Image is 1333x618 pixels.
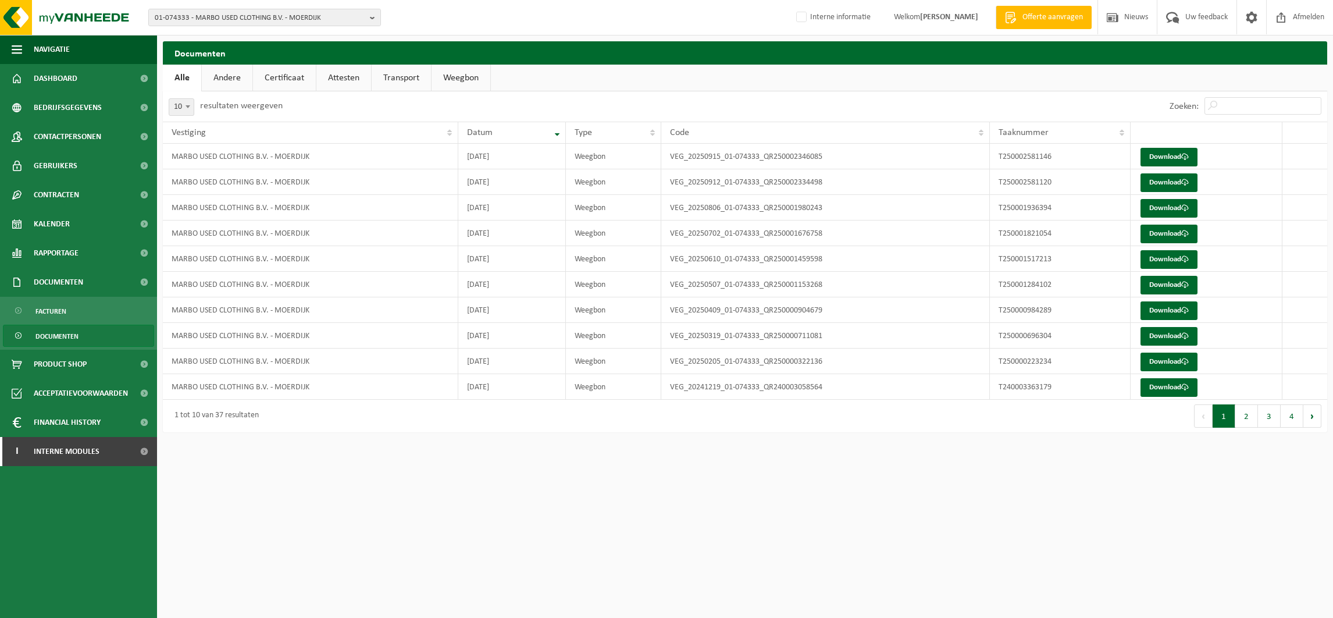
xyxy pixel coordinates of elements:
[661,144,990,169] td: VEG_20250915_01-074333_QR250002346085
[202,65,252,91] a: Andere
[1140,148,1197,166] a: Download
[163,374,458,400] td: MARBO USED CLOTHING B.V. - MOERDIJK
[1303,404,1321,428] button: Next
[34,93,102,122] span: Bedrijfsgegevens
[34,209,70,239] span: Kalender
[3,325,154,347] a: Documenten
[990,297,1131,323] td: T250000984289
[3,300,154,322] a: Facturen
[35,325,79,347] span: Documenten
[1258,404,1281,428] button: 3
[432,65,490,91] a: Weegbon
[1140,199,1197,218] a: Download
[1194,404,1213,428] button: Previous
[661,272,990,297] td: VEG_20250507_01-074333_QR250001153268
[1140,225,1197,243] a: Download
[316,65,371,91] a: Attesten
[1170,102,1199,111] label: Zoeken:
[163,41,1327,64] h2: Documenten
[566,169,661,195] td: Weegbon
[34,350,87,379] span: Product Shop
[920,13,978,22] strong: [PERSON_NAME]
[34,35,70,64] span: Navigatie
[566,195,661,221] td: Weegbon
[990,221,1131,246] td: T250001821054
[163,65,201,91] a: Alle
[566,374,661,400] td: Weegbon
[1140,173,1197,192] a: Download
[34,379,128,408] span: Acceptatievoorwaarden
[575,128,592,137] span: Type
[172,128,206,137] span: Vestiging
[990,374,1131,400] td: T240003363179
[458,246,566,272] td: [DATE]
[163,144,458,169] td: MARBO USED CLOTHING B.V. - MOERDIJK
[169,406,259,427] div: 1 tot 10 van 37 resultaten
[34,408,101,437] span: Financial History
[1140,327,1197,346] a: Download
[566,323,661,349] td: Weegbon
[566,297,661,323] td: Weegbon
[34,437,99,466] span: Interne modules
[12,437,22,466] span: I
[661,374,990,400] td: VEG_20241219_01-074333_QR240003058564
[990,272,1131,297] td: T250001284102
[990,323,1131,349] td: T250000696304
[661,246,990,272] td: VEG_20250610_01-074333_QR250001459598
[990,144,1131,169] td: T250002581146
[34,180,79,209] span: Contracten
[1020,12,1086,23] span: Offerte aanvragen
[990,169,1131,195] td: T250002581120
[1140,250,1197,269] a: Download
[163,297,458,323] td: MARBO USED CLOTHING B.V. - MOERDIJK
[794,9,871,26] label: Interne informatie
[458,169,566,195] td: [DATE]
[458,144,566,169] td: [DATE]
[661,169,990,195] td: VEG_20250912_01-074333_QR250002334498
[1281,404,1303,428] button: 4
[253,65,316,91] a: Certificaat
[169,99,194,115] span: 10
[163,246,458,272] td: MARBO USED CLOTHING B.V. - MOERDIJK
[670,128,689,137] span: Code
[200,101,283,111] label: resultaten weergeven
[169,98,194,116] span: 10
[996,6,1092,29] a: Offerte aanvragen
[661,195,990,221] td: VEG_20250806_01-074333_QR250001980243
[566,221,661,246] td: Weegbon
[35,300,66,322] span: Facturen
[661,221,990,246] td: VEG_20250702_01-074333_QR250001676758
[1140,276,1197,294] a: Download
[1140,353,1197,371] a: Download
[661,349,990,374] td: VEG_20250205_01-074333_QR250000322136
[458,297,566,323] td: [DATE]
[661,297,990,323] td: VEG_20250409_01-074333_QR250000904679
[163,349,458,374] td: MARBO USED CLOTHING B.V. - MOERDIJK
[34,268,83,297] span: Documenten
[467,128,493,137] span: Datum
[566,144,661,169] td: Weegbon
[458,349,566,374] td: [DATE]
[148,9,381,26] button: 01-074333 - MARBO USED CLOTHING B.V. - MOERDIJK
[155,9,365,27] span: 01-074333 - MARBO USED CLOTHING B.V. - MOERDIJK
[566,349,661,374] td: Weegbon
[1140,301,1197,320] a: Download
[458,374,566,400] td: [DATE]
[34,151,77,180] span: Gebruikers
[999,128,1049,137] span: Taaknummer
[163,272,458,297] td: MARBO USED CLOTHING B.V. - MOERDIJK
[34,64,77,93] span: Dashboard
[1213,404,1235,428] button: 1
[990,349,1131,374] td: T250000223234
[163,221,458,246] td: MARBO USED CLOTHING B.V. - MOERDIJK
[990,195,1131,221] td: T250001936394
[458,272,566,297] td: [DATE]
[34,122,101,151] span: Contactpersonen
[566,272,661,297] td: Weegbon
[458,323,566,349] td: [DATE]
[163,169,458,195] td: MARBO USED CLOTHING B.V. - MOERDIJK
[163,323,458,349] td: MARBO USED CLOTHING B.V. - MOERDIJK
[990,246,1131,272] td: T250001517213
[458,221,566,246] td: [DATE]
[1235,404,1258,428] button: 2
